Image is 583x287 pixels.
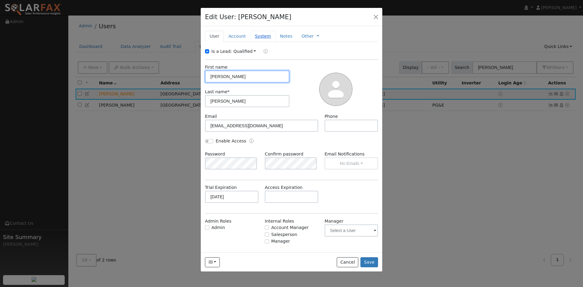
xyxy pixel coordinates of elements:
label: Phone [325,113,338,120]
a: Other [302,33,314,39]
a: Lead [259,48,268,55]
input: Select a User [325,224,378,237]
label: Admin [211,224,225,231]
a: Enable Access [249,138,254,145]
label: Admin Roles [205,218,231,224]
input: Admin [205,225,209,230]
label: Is a Lead: [211,48,232,55]
label: Account Manager [271,224,309,231]
label: Password [205,151,225,157]
button: ssarber@gmail.com [205,257,220,268]
label: Email [205,113,217,120]
label: Email Notifications [325,151,378,157]
label: Enable Access [216,138,246,144]
a: Account [224,31,250,42]
a: System [250,31,275,42]
span: Required [227,89,230,94]
label: Salesperson [271,231,297,238]
input: Account Manager [265,225,269,230]
a: Notes [275,31,297,42]
div: Stats [364,251,378,258]
label: Access Expiration [265,184,302,191]
button: Save [360,257,378,268]
a: User [205,31,224,42]
input: Is a Lead: [205,49,209,53]
input: Salesperson [265,232,269,237]
label: Last name [205,89,230,95]
label: Internal Roles [265,218,294,224]
label: Manager [325,218,343,224]
h4: Edit User: [PERSON_NAME] [205,12,291,22]
label: Manager [271,238,290,244]
label: Trial Expiration [205,184,237,191]
label: First name [205,64,227,70]
label: Confirm password [265,151,303,157]
a: Qualified [234,49,256,54]
button: Cancel [337,257,358,268]
input: Manager [265,239,269,244]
